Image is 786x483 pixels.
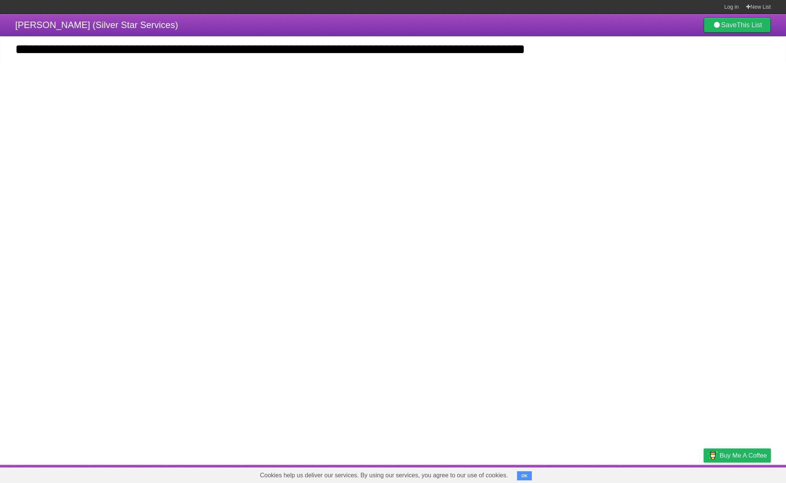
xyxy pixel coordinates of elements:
[517,471,532,480] button: OK
[15,20,178,30] span: [PERSON_NAME] (Silver Star Services)
[603,467,619,481] a: About
[694,467,714,481] a: Privacy
[720,449,767,462] span: Buy me a coffee
[723,467,771,481] a: Suggest a feature
[668,467,685,481] a: Terms
[704,448,771,463] a: Buy me a coffee
[737,21,762,29] b: This List
[252,468,516,483] span: Cookies help us deliver our services. By using our services, you agree to our use of cookies.
[707,449,718,462] img: Buy me a coffee
[704,17,771,33] a: SaveThis List
[628,467,659,481] a: Developers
